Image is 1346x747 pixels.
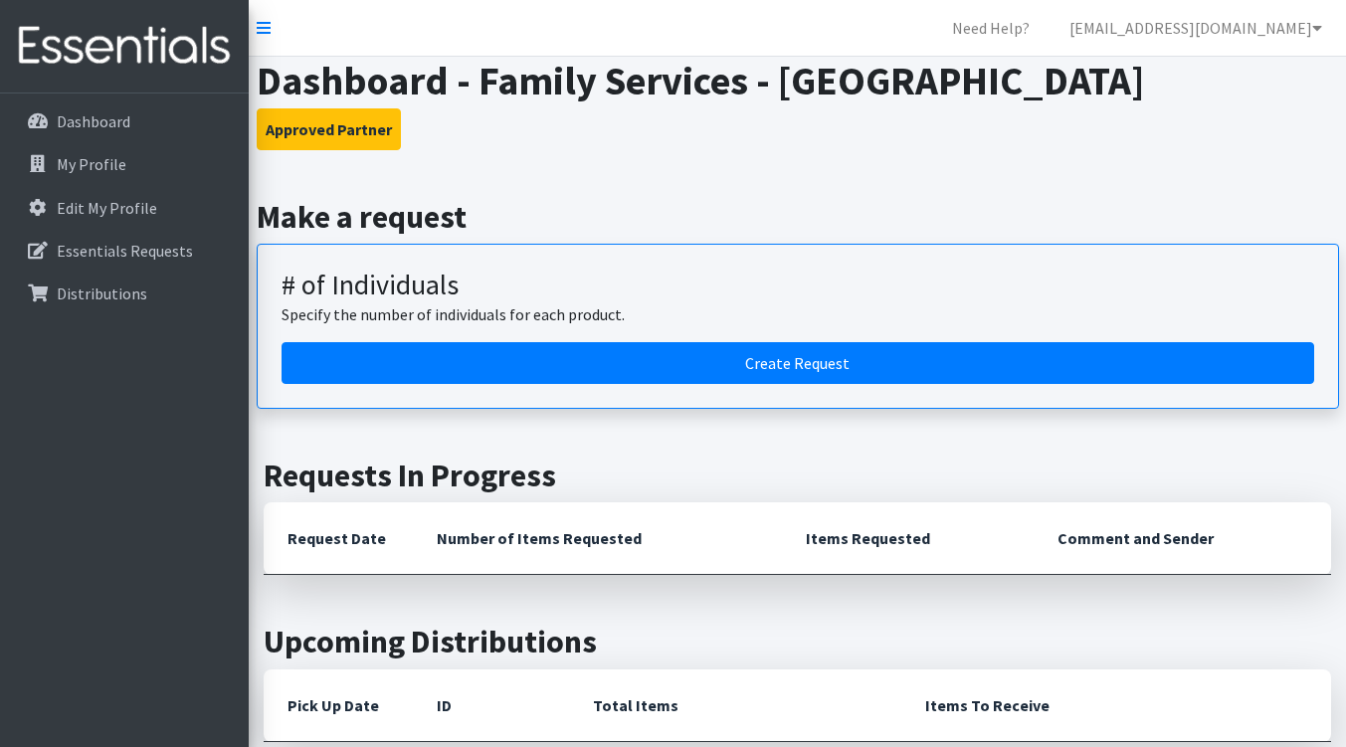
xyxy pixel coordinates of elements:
[8,274,241,313] a: Distributions
[57,198,157,218] p: Edit My Profile
[264,457,1331,494] h2: Requests In Progress
[8,13,241,80] img: HumanEssentials
[282,302,1314,326] p: Specify the number of individuals for each product.
[257,108,401,150] button: Approved Partner
[57,154,126,174] p: My Profile
[57,283,147,303] p: Distributions
[8,101,241,141] a: Dashboard
[264,502,413,575] th: Request Date
[282,269,1314,302] h3: # of Individuals
[901,669,1331,742] th: Items To Receive
[257,198,1339,236] h2: Make a request
[264,623,1331,660] h2: Upcoming Distributions
[282,342,1314,384] a: Create a request by number of individuals
[413,669,569,742] th: ID
[8,144,241,184] a: My Profile
[1054,8,1338,48] a: [EMAIL_ADDRESS][DOMAIN_NAME]
[782,502,1034,575] th: Items Requested
[257,57,1339,104] h1: Dashboard - Family Services - [GEOGRAPHIC_DATA]
[569,669,901,742] th: Total Items
[8,188,241,228] a: Edit My Profile
[264,669,413,742] th: Pick Up Date
[57,241,193,261] p: Essentials Requests
[936,8,1046,48] a: Need Help?
[8,231,241,271] a: Essentials Requests
[57,111,130,131] p: Dashboard
[1034,502,1331,575] th: Comment and Sender
[413,502,782,575] th: Number of Items Requested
